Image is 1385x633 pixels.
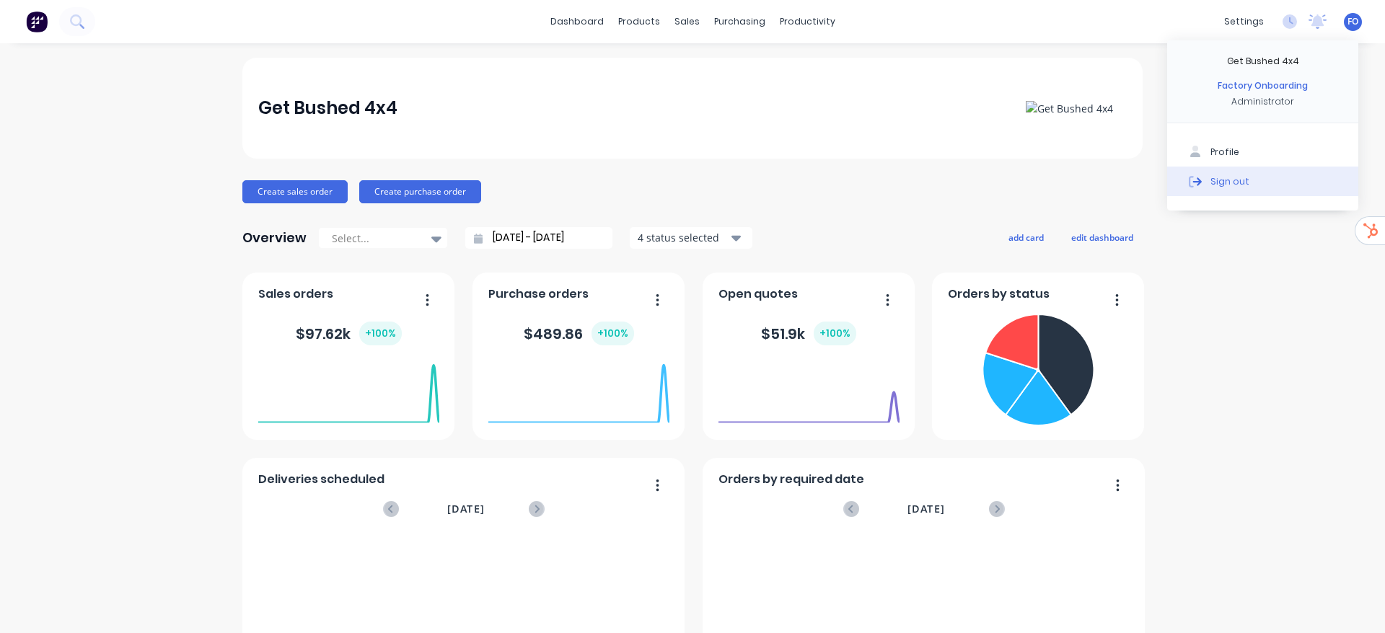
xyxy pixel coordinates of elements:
button: 4 status selected [630,227,752,249]
div: $ 97.62k [296,322,402,345]
div: sales [667,11,707,32]
button: Sign out [1167,167,1358,195]
div: $ 489.86 [524,322,634,345]
a: dashboard [543,11,611,32]
button: edit dashboard [1062,228,1143,247]
img: Factory [26,11,48,32]
div: productivity [773,11,843,32]
div: $ 51.9k [761,322,856,345]
button: add card [999,228,1053,247]
span: [DATE] [907,501,945,517]
span: FO [1347,15,1358,28]
div: + 100 % [592,322,634,345]
img: Get Bushed 4x4 [1026,101,1113,116]
div: products [611,11,667,32]
div: Overview [242,223,307,252]
div: Get Bushed 4x4 [1227,55,1299,68]
div: settings [1217,11,1271,32]
div: 4 status selected [638,230,729,245]
span: Open quotes [718,285,798,303]
button: Create purchase order [359,180,481,203]
div: Profile [1210,146,1239,159]
span: Orders by status [948,285,1050,303]
div: purchasing [707,11,773,32]
div: Administrator [1231,95,1294,108]
div: Sign out [1210,174,1249,187]
span: Sales orders [258,285,333,303]
div: Factory Onboarding [1218,79,1308,92]
div: + 100 % [359,322,402,345]
button: Create sales order [242,180,348,203]
button: Profile [1167,138,1358,167]
span: [DATE] [447,501,485,517]
div: + 100 % [814,322,856,345]
div: Get Bushed 4x4 [258,94,397,123]
span: Purchase orders [488,285,589,303]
